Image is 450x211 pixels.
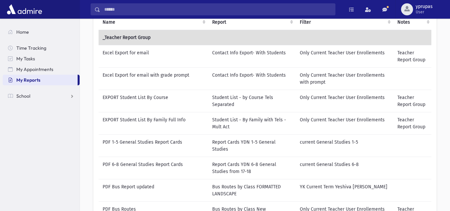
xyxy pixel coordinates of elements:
[416,4,433,9] span: yprupas
[208,179,296,201] td: Bus Routes by Class FORMATTED LANDSCAPE
[296,45,393,67] td: Only Current Teacher User Enrollements
[99,179,208,201] td: PDF Bus Report updated
[296,90,393,112] td: Only Current Teacher User Enrollements
[99,134,208,157] td: PDF 1-5 General Studies Report Cards
[3,43,80,53] a: Time Tracking
[393,90,432,112] td: Teacher Report Group
[296,157,393,179] td: current General Studies 6-8
[3,64,80,75] a: My Appointments
[3,75,78,85] a: My Reports
[296,67,393,90] td: Only Current Teacher User Enrollements with prompt
[393,15,432,30] th: Notes : activate to sort column ascending
[296,112,393,134] td: Only Current Teacher User Enrollements
[208,90,296,112] td: Student List - by Course Tels Separated
[5,3,44,16] img: AdmirePro
[208,157,296,179] td: Report Cards YDN 6-8 General Studies from 17-18
[99,67,208,90] td: Excel Export for email with grade prompt
[99,157,208,179] td: PDF 6-8 General Studies Report Cards
[393,112,432,134] td: Teacher Report Group
[208,112,296,134] td: Student List - By Family with Tels - Mult Act
[3,53,80,64] a: My Tasks
[208,15,296,30] th: Report: activate to sort column ascending
[3,27,80,37] a: Home
[3,91,80,101] a: School
[16,56,35,62] span: My Tasks
[296,179,393,201] td: YK Current Term Yeshiva [PERSON_NAME]
[16,29,29,35] span: Home
[99,15,208,30] th: Name: activate to sort column ascending
[208,134,296,157] td: Report Cards YDN 1-5 General Studies
[393,45,432,67] td: Teacher Report Group
[16,77,40,83] span: My Reports
[208,45,296,67] td: Contact Info Export- With Students
[296,134,393,157] td: current General Studies 1-5
[296,15,393,30] th: Filter : activate to sort column ascending
[16,93,30,99] span: School
[99,112,208,134] td: EXPORT Student List By Family Full Info
[416,9,433,15] span: User
[100,3,335,15] input: Search
[16,45,46,51] span: Time Tracking
[99,90,208,112] td: EXPORT Student List By Course
[99,45,208,67] td: Excel Export for email
[99,30,432,45] td: _Teacher Report Group
[208,67,296,90] td: Contact Info Export- With Students
[16,66,53,72] span: My Appointments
